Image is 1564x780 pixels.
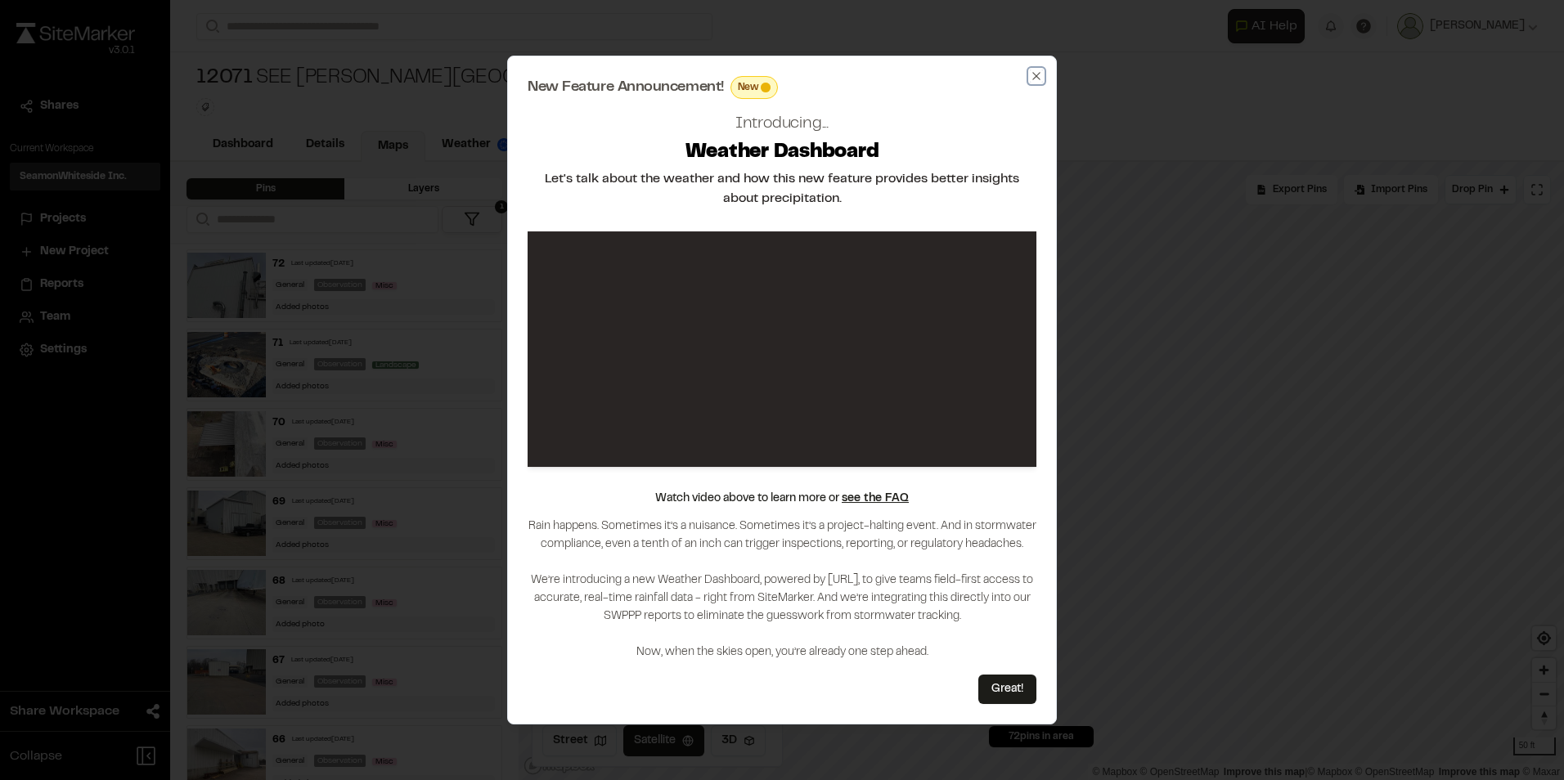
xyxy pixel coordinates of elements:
[761,83,771,92] span: This feature is brand new! Enjoy!
[978,675,1036,704] button: Great!
[738,80,758,95] span: New
[528,518,1036,661] p: Rain happens. Sometimes it’s a nuisance. Sometimes it’s a project-halting event. And in stormwate...
[730,76,779,99] div: This feature is brand new! Enjoy!
[655,490,909,508] p: Watch video above to learn more or
[528,169,1036,208] h2: Let's talk about the weather and how this new feature provides better insights about precipitation.
[735,112,829,137] h2: Introducing...
[685,140,879,166] h2: Weather Dashboard
[842,494,909,504] a: see the FAQ
[528,80,724,95] span: New Feature Announcement!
